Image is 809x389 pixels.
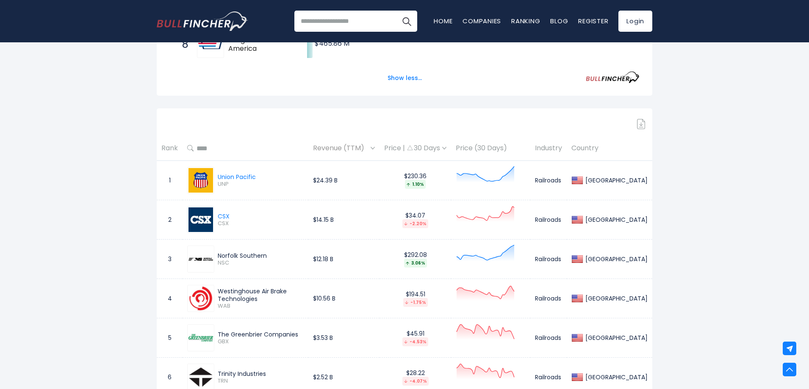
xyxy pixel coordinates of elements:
[218,173,256,181] div: Union Pacific
[218,220,230,227] span: CSX
[530,136,567,161] th: Industry
[396,11,417,32] button: Search
[218,287,304,303] div: Westinghouse Air Brake Technologies
[382,71,427,85] button: Show less...
[308,279,380,318] td: $10.56 B
[157,11,248,31] img: Bullfincher logo
[384,369,446,386] div: $28.22
[313,142,368,155] span: Revenue (TTM)
[384,251,446,268] div: $292.08
[308,200,380,240] td: $14.15 B
[218,378,304,385] span: TRN
[384,172,446,189] div: $230.36
[188,258,213,260] img: NSC.png
[228,36,292,54] span: FreightCar America
[218,252,304,259] div: Norfolk Southern
[405,180,426,189] div: 1.10%
[583,177,648,184] div: [GEOGRAPHIC_DATA]
[530,240,567,279] td: Railroads
[402,337,428,346] div: -4.53%
[218,259,304,267] span: NSC
[308,318,380,358] td: $3.53 B
[567,136,652,161] th: Country
[315,39,349,48] text: $465.86 M
[218,370,304,378] div: Trinity Industries
[384,290,446,307] div: $194.51
[530,279,567,318] td: Railroads
[578,17,608,25] a: Register
[530,161,567,200] td: Railroads
[187,167,256,194] a: Union Pacific UNP
[403,298,428,307] div: -1.75%
[198,32,223,57] img: FreightCar America
[583,216,648,223] div: [GEOGRAPHIC_DATA]
[402,377,429,386] div: -4.07%
[618,11,652,32] a: Login
[187,206,230,233] a: CSX CSX
[218,181,256,188] span: UNP
[583,334,648,342] div: [GEOGRAPHIC_DATA]
[188,286,213,311] img: WAB.png
[157,318,183,358] td: 5
[530,318,567,358] td: Railroads
[157,11,248,31] a: Go to homepage
[157,161,183,200] td: 1
[157,240,183,279] td: 3
[157,279,183,318] td: 4
[188,168,213,193] img: UNP.png
[451,136,530,161] th: Price (30 Days)
[434,17,452,25] a: Home
[404,259,427,268] div: 3.06%
[157,136,183,161] th: Rank
[188,207,213,232] img: CSX.jpeg
[188,326,213,350] img: GBX.png
[218,338,304,345] span: GBX
[384,330,446,346] div: $45.91
[308,240,380,279] td: $12.18 B
[511,17,540,25] a: Ranking
[218,331,304,338] div: The Greenbrier Companies
[178,37,186,52] span: 8
[384,144,446,153] div: Price | 30 Days
[157,200,183,240] td: 2
[218,303,304,310] span: WAB
[583,255,648,263] div: [GEOGRAPHIC_DATA]
[384,212,446,228] div: $34.07
[402,219,428,228] div: -2.20%
[463,17,501,25] a: Companies
[530,200,567,240] td: Railroads
[583,373,648,381] div: [GEOGRAPHIC_DATA]
[583,295,648,302] div: [GEOGRAPHIC_DATA]
[218,212,230,220] div: CSX
[550,17,568,25] a: Blog
[308,161,380,200] td: $24.39 B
